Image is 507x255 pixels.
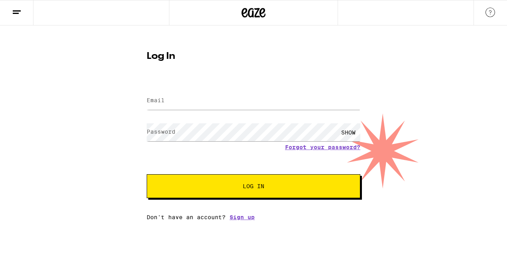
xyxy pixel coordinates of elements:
div: Don't have an account? [147,214,360,220]
button: Log In [147,174,360,198]
h1: Log In [147,52,360,61]
input: Email [147,92,360,110]
span: Hi. Need any help? [5,6,57,12]
div: SHOW [336,123,360,141]
label: Password [147,128,175,135]
a: Forgot your password? [285,144,360,150]
label: Email [147,97,165,103]
a: Sign up [230,214,255,220]
span: Log In [243,183,264,189]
